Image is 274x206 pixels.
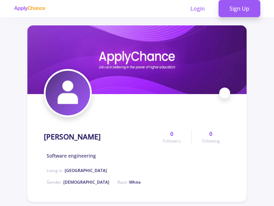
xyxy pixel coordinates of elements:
h1: [PERSON_NAME] [44,133,101,141]
span: Software engineering [47,152,96,159]
span: [GEOGRAPHIC_DATA] [65,168,107,173]
span: Living in : [47,168,107,173]
img: Parisa Hashemi avatar [46,71,90,115]
img: applychance logo text only [14,6,46,11]
span: White [129,179,141,185]
span: 0 [170,130,173,138]
span: Gender : [47,179,109,185]
span: Race : [117,179,141,185]
span: Followers [163,138,181,144]
span: [DEMOGRAPHIC_DATA] [63,179,109,185]
span: 0 [209,130,212,138]
a: 0Following [191,130,230,144]
a: 0Followers [152,130,191,144]
span: Following [202,138,220,144]
img: Parisa Hashemi cover image [27,25,247,94]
